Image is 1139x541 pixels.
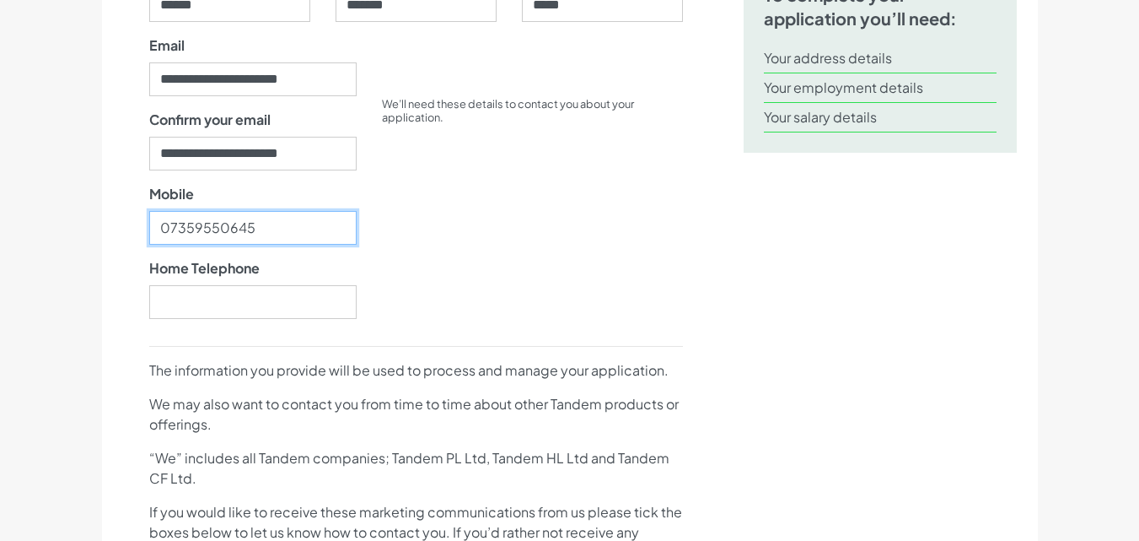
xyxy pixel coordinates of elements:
label: Home Telephone [149,258,260,279]
p: We may also want to contact you from time to time about other Tandem products or offerings. [149,394,683,435]
label: Email [149,35,185,56]
label: Mobile [149,184,194,204]
p: “We” includes all Tandem companies; Tandem PL Ltd, Tandem HL Ltd and Tandem CF Ltd. [149,448,683,489]
li: Your salary details [764,103,997,133]
li: Your address details [764,44,997,73]
li: Your employment details [764,73,997,103]
label: Confirm your email [149,110,271,130]
p: The information you provide will be used to process and manage your application. [149,360,683,381]
small: We’ll need these details to contact you about your application. [382,97,634,124]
